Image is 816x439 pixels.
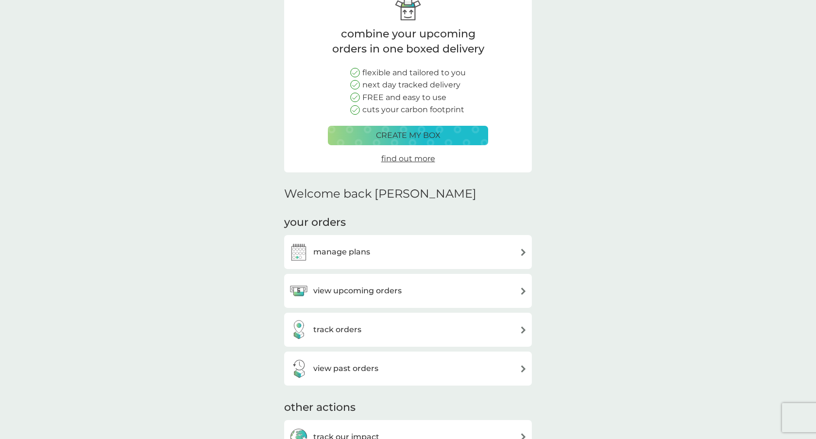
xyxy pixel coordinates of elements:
[376,129,441,142] p: create my box
[362,79,460,91] p: next day tracked delivery
[328,126,488,145] button: create my box
[313,285,402,297] h3: view upcoming orders
[362,103,464,116] p: cuts your carbon footprint
[520,249,527,256] img: arrow right
[284,187,476,201] h2: Welcome back [PERSON_NAME]
[520,365,527,372] img: arrow right
[313,246,370,258] h3: manage plans
[381,154,435,163] span: find out more
[362,91,446,104] p: FREE and easy to use
[381,152,435,165] a: find out more
[520,287,527,295] img: arrow right
[284,400,356,415] h3: other actions
[313,362,378,375] h3: view past orders
[284,215,346,230] h3: your orders
[328,27,488,57] p: combine your upcoming orders in one boxed delivery
[520,326,527,334] img: arrow right
[362,67,466,79] p: flexible and tailored to you
[313,323,361,336] h3: track orders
